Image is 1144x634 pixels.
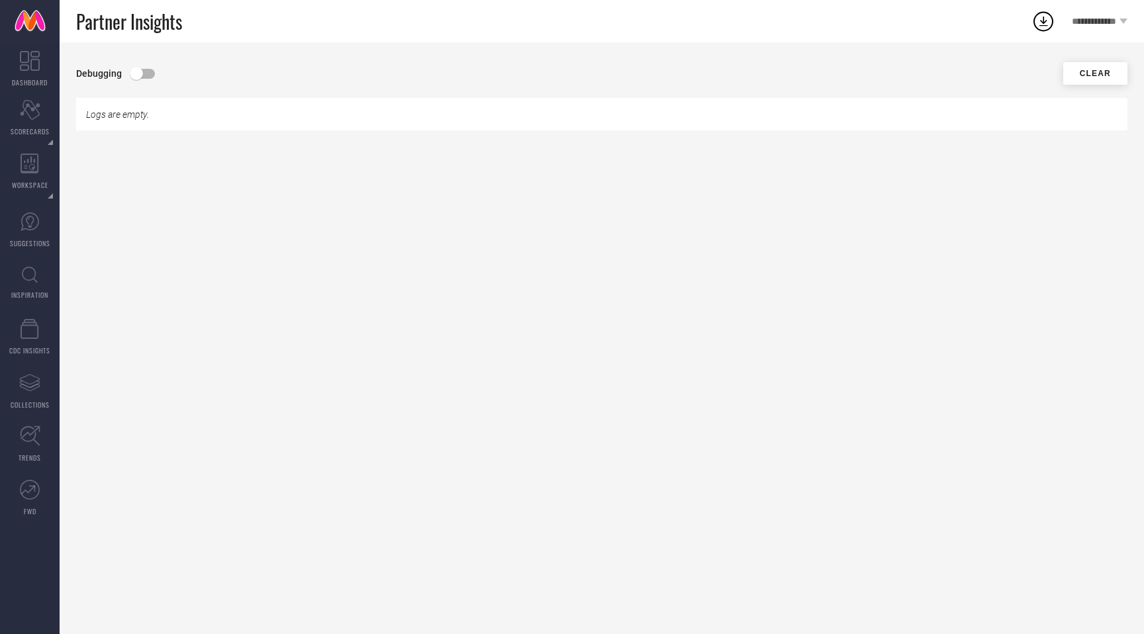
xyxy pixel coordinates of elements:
[12,77,48,87] span: DASHBOARD
[19,453,41,463] span: TRENDS
[9,345,50,355] span: CDC INSIGHTS
[86,109,149,120] span: Logs are empty.
[76,8,182,35] span: Partner Insights
[1063,62,1127,85] button: Clear
[11,290,48,300] span: INSPIRATION
[11,126,50,136] span: SCORECARDS
[10,238,50,248] span: SUGGESTIONS
[24,506,36,516] span: FWD
[76,68,122,79] span: Debugging
[12,180,48,190] span: WORKSPACE
[1031,9,1055,33] div: Open download list
[11,400,50,410] span: COLLECTIONS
